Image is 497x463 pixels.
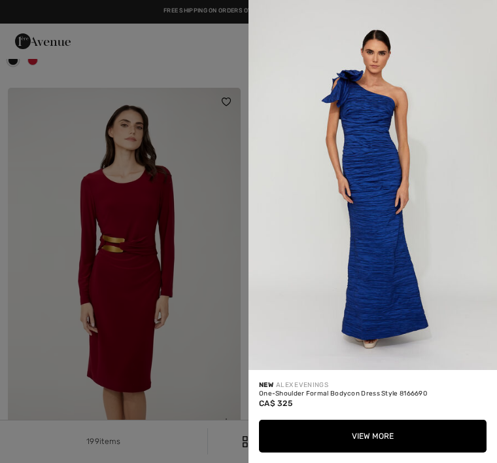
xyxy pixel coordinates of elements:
span: CA$ 325 [259,399,292,408]
span: Help [30,9,57,21]
div: ALEX EVENINGS [259,380,487,390]
div: One-Shoulder Formal Bodycon Dress Style 8166690 [259,390,487,398]
button: View More [259,420,487,453]
span: New [259,381,273,389]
